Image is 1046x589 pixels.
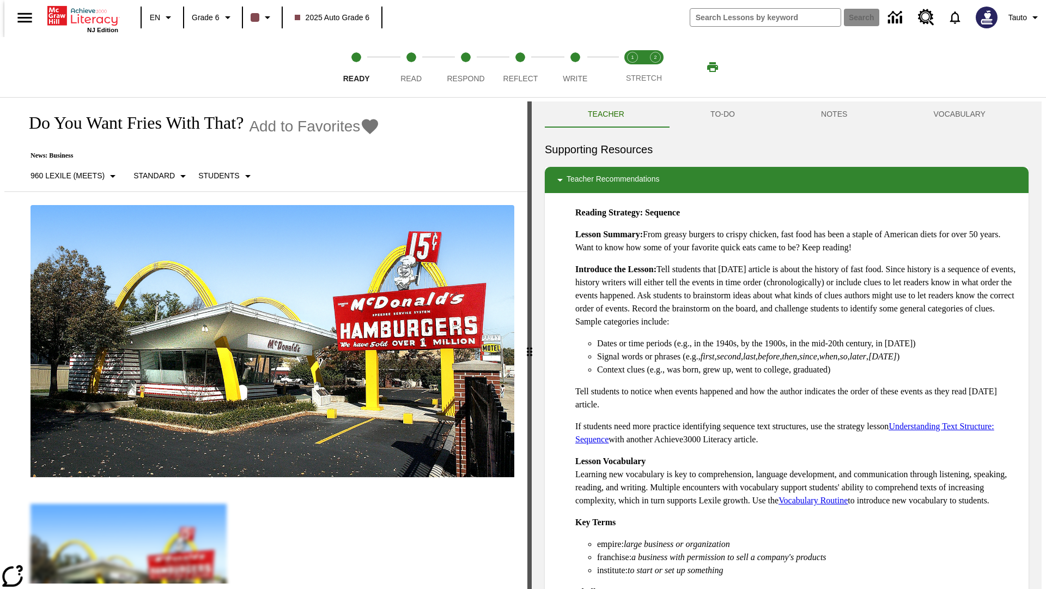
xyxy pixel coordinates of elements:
button: Profile/Settings [1004,8,1046,27]
em: a business with permission to sell a company's products [631,552,826,562]
div: Press Enter or Spacebar and then press right and left arrow keys to move the slider [527,101,532,589]
em: to start or set up something [628,566,723,575]
em: [DATE] [868,352,897,361]
img: Avatar [976,7,998,28]
strong: Lesson Summary: [575,230,643,239]
em: large business or organization [624,539,730,549]
span: STRETCH [626,74,662,82]
li: Dates or time periods (e.g., in the 1940s, by the 1900s, in the mid-20th century, in [DATE]) [597,337,1020,350]
text: 1 [631,55,634,60]
em: later [850,352,866,361]
div: reading [4,101,527,584]
button: Select Student [194,166,258,186]
strong: Introduce the Lesson: [575,265,656,274]
span: EN [150,12,160,23]
a: Understanding Text Structure: Sequence [575,422,994,444]
div: activity [532,101,1042,589]
p: Standard [133,170,175,182]
button: Language: EN, Select a language [145,8,180,27]
span: Tauto [1008,12,1027,23]
button: Select Lexile, 960 Lexile (Meets) [26,166,124,186]
button: Stretch Respond step 2 of 2 [640,37,671,97]
span: 2025 Auto Grade 6 [295,12,370,23]
button: Respond step 3 of 5 [434,37,497,97]
p: From greasy burgers to crispy chicken, fast food has been a staple of American diets for over 50 ... [575,228,1020,254]
p: If students need more practice identifying sequence text structures, use the strategy lesson with... [575,420,1020,446]
button: Reflect step 4 of 5 [489,37,552,97]
p: Learning new vocabulary is key to comprehension, language development, and communication through ... [575,455,1020,507]
button: Teacher [545,101,667,128]
a: Notifications [941,3,969,32]
span: Respond [447,74,484,83]
span: NJ Edition [87,27,118,33]
p: Tell students that [DATE] article is about the history of fast food. Since history is a sequence ... [575,263,1020,328]
p: News: Business [17,152,380,160]
div: Home [47,4,118,33]
li: institute: [597,564,1020,577]
button: Read step 2 of 5 [379,37,442,97]
text: 2 [654,55,656,60]
strong: Lesson Vocabulary [575,456,646,466]
p: Tell students to notice when events happened and how the author indicates the order of these even... [575,385,1020,411]
button: Print [695,57,730,77]
span: Write [563,74,587,83]
button: NOTES [778,101,890,128]
button: Stretch Read step 1 of 2 [617,37,648,97]
li: Signal words or phrases (e.g., , , , , , , , , , ) [597,350,1020,363]
input: search field [690,9,841,26]
em: last [743,352,756,361]
li: Context clues (e.g., was born, grew up, went to college, graduated) [597,363,1020,376]
a: Vocabulary Routine [779,496,848,505]
button: Class color is dark brown. Change class color [246,8,278,27]
p: Students [198,170,239,182]
span: Read [400,74,422,83]
button: Add to Favorites - Do You Want Fries With That? [249,117,380,136]
button: VOCABULARY [890,101,1029,128]
button: Open side menu [9,2,41,34]
span: Reflect [503,74,538,83]
em: first [701,352,715,361]
span: Ready [343,74,370,83]
em: then [782,352,797,361]
button: Scaffolds, Standard [129,166,194,186]
button: Select a new avatar [969,3,1004,32]
strong: Sequence [645,208,680,217]
strong: Key Terms [575,518,616,527]
em: so [840,352,848,361]
button: Grade: Grade 6, Select a grade [187,8,239,27]
a: Resource Center, Will open in new tab [911,3,941,32]
em: second [717,352,741,361]
em: before [758,352,780,361]
strong: Reading Strategy: [575,208,643,217]
p: 960 Lexile (Meets) [31,170,105,182]
em: when [819,352,838,361]
button: TO-DO [667,101,778,128]
h1: Do You Want Fries With That? [17,113,244,133]
h6: Supporting Resources [545,141,1029,158]
em: since [799,352,817,361]
button: Write step 5 of 5 [544,37,607,97]
button: Ready step 1 of 5 [325,37,388,97]
li: empire: [597,538,1020,551]
li: franchise: [597,551,1020,564]
img: One of the first McDonald's stores, with the iconic red sign and golden arches. [31,205,514,478]
div: Instructional Panel Tabs [545,101,1029,128]
div: Teacher Recommendations [545,167,1029,193]
a: Data Center [881,3,911,33]
span: Grade 6 [192,12,220,23]
p: Teacher Recommendations [567,173,659,187]
span: Add to Favorites [249,118,360,135]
